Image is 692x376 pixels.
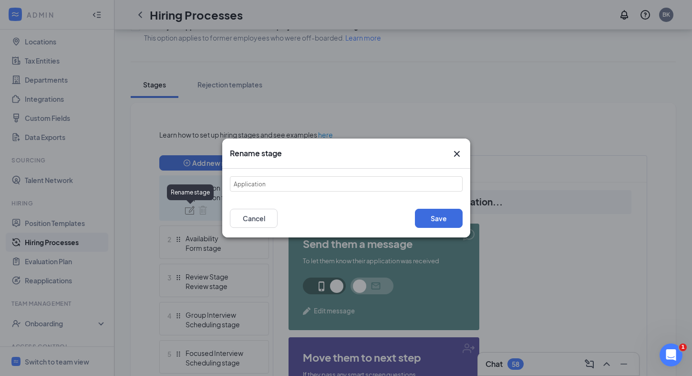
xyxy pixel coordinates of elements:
button: Save [415,209,463,228]
div: Rename stage [167,184,214,200]
span: 1 [679,344,687,351]
button: Cancel [230,209,278,228]
svg: Cross [451,148,463,160]
button: Close [451,148,463,160]
h3: Rename stage [230,148,282,159]
iframe: Intercom live chat [660,344,682,366]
